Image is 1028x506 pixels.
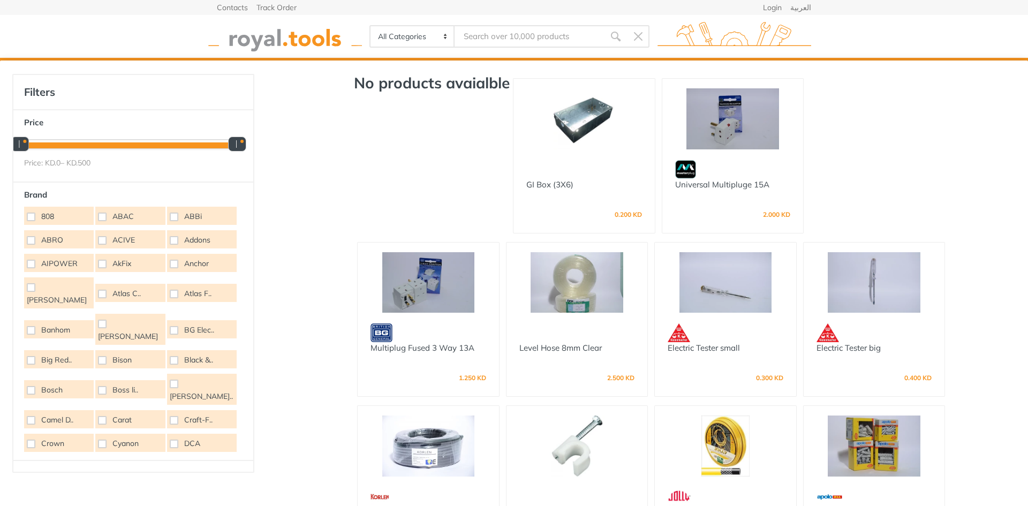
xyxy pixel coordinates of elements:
span: AkFix [112,258,131,269]
span: Addons [184,235,210,245]
img: 26.webp [371,487,389,506]
span: ABRO [41,235,63,245]
img: royal.tools Logo [208,22,362,51]
span: ABAC [112,211,134,222]
div: 2.000 KD [763,212,790,220]
span: Big Red.. [41,354,72,365]
div: 2.500 KD [607,375,634,383]
span: Atlas C.. [112,288,141,299]
img: Royal Tools - Universal Multipluge 15A [672,88,794,149]
span: Bison [112,354,132,365]
a: Categories [408,58,473,87]
a: Login [763,4,782,11]
div: 0.400 KD [904,375,932,383]
a: Offers [602,58,650,87]
img: 5.webp [675,160,697,179]
input: Site search [455,25,604,48]
img: Royal Tools - Electric Tester big [813,252,935,313]
span: DCA [184,438,200,449]
img: 1.webp [526,160,549,179]
img: Royal Tools - GI Box (3X6) [523,88,645,149]
a: Contact Us [650,58,716,87]
span: ABBi [184,211,202,222]
a: Contacts [217,4,248,11]
span: Black &.. [184,354,213,365]
h4: Filters [24,86,243,99]
a: Electric Tester big [817,343,881,353]
span: Banhom [41,324,70,335]
span: Carat [112,414,132,425]
img: Royal Tools - Yellow Hose Italy (Jolly) [664,416,787,477]
img: 4.webp [371,323,392,342]
span: [PERSON_NAME] [98,331,158,342]
span: Atlas F.. [184,288,211,299]
a: Our Specialize [523,58,602,87]
button: Brand [19,187,248,203]
div: Price: KD. – KD. [24,157,243,169]
span: AIPOWER [41,258,78,269]
span: 0 [56,158,61,168]
span: Boss li.. [112,384,138,395]
span: BG Elec.. [184,324,214,335]
img: Royal Tools - Level Hose 8mm Clear [516,252,638,313]
span: 808 [41,211,54,222]
img: Royal Tools - Electric Tester small [664,252,787,313]
div: 1.250 KD [459,375,486,383]
div: 0.200 KD [615,212,642,220]
img: 51.webp [817,487,843,506]
span: 500 [78,158,90,168]
a: Universal Multipluge 15A [675,179,769,190]
h3: No products avaialble [354,74,510,233]
a: Home [363,58,408,87]
span: [PERSON_NAME] [27,294,87,305]
select: Category [371,26,455,47]
img: Royal Tools - MEA Nylon Plug Germany [813,416,935,477]
img: 61.webp [817,323,839,342]
img: Royal Tools - Wire Clip with nail [516,416,638,477]
span: [PERSON_NAME].. [170,391,233,402]
img: Royal Tools - Satellite wire 25 yard roll [367,416,489,477]
a: Electric Tester small [668,343,740,353]
a: GI Box (3X6) [526,179,573,190]
button: Price [19,115,248,131]
img: 1.webp [519,487,542,506]
a: العربية [790,4,811,11]
span: Anchor [184,258,209,269]
span: Camel D.. [41,414,73,425]
a: Multiplug Fused 3 Way 13A [371,343,474,353]
img: royal.tools Logo [657,22,811,51]
a: 0 [758,58,785,87]
img: Royal Tools - Multiplug Fused 3 Way 13A [367,252,489,313]
a: Track Order [256,4,297,11]
img: 1.webp [519,323,542,342]
span: Crown [41,438,64,449]
span: Cyanon [112,438,139,449]
img: 3.webp [668,487,691,506]
span: Craft-F.. [184,414,213,425]
span: Bosch [41,384,63,395]
img: 61.webp [668,323,690,342]
span: ACIVE [112,235,135,245]
a: Level Hose 8mm Clear [519,343,602,353]
div: 0.300 KD [756,375,783,383]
